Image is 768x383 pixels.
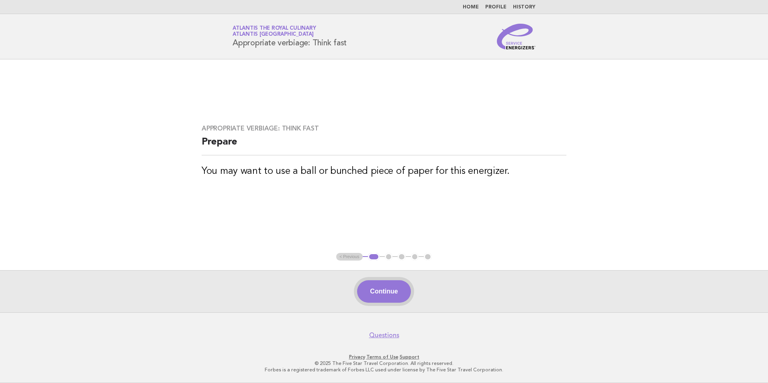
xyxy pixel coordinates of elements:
[349,354,365,360] a: Privacy
[233,32,314,37] span: Atlantis [GEOGRAPHIC_DATA]
[400,354,419,360] a: Support
[233,26,347,47] h1: Appropriate verbiage: Think fast
[497,24,535,49] img: Service Energizers
[202,165,566,178] h3: You may want to use a ball or bunched piece of paper for this energizer.
[138,354,630,360] p: · ·
[138,360,630,367] p: © 2025 The Five Star Travel Corporation. All rights reserved.
[366,354,398,360] a: Terms of Use
[485,5,507,10] a: Profile
[357,280,411,303] button: Continue
[233,26,316,37] a: Atlantis the Royal CulinaryAtlantis [GEOGRAPHIC_DATA]
[369,331,399,339] a: Questions
[368,253,380,261] button: 1
[513,5,535,10] a: History
[202,136,566,155] h2: Prepare
[202,124,566,132] h3: Appropriate verbiage: Think fast
[463,5,479,10] a: Home
[138,367,630,373] p: Forbes is a registered trademark of Forbes LLC used under license by The Five Star Travel Corpora...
